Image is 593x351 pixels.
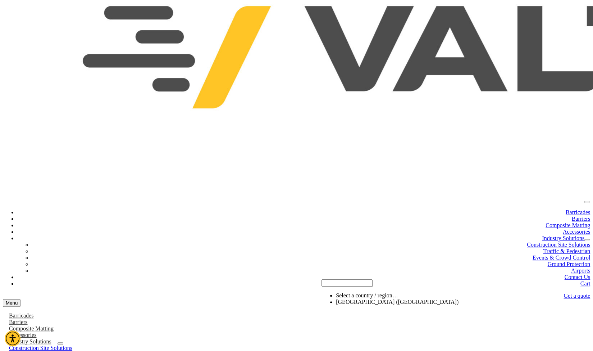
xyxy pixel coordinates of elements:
a: Barricades [566,209,590,215]
li: Select a country / region… [336,292,459,299]
a: Composite Matting [546,222,590,228]
a: Events & Crowd Control [533,255,590,261]
a: Accessories [563,229,590,235]
div: Accessibility Menu [5,330,20,346]
a: Barricades [3,312,40,319]
span: Menu [6,300,18,306]
a: Traffic & Pedestrian [543,248,590,254]
a: Ground Protection [547,261,590,267]
a: Construction Site Solutions [3,345,78,351]
a: Get a quote [564,293,590,299]
button: dropdown toggle [584,239,590,241]
button: menu toggle [584,201,590,203]
a: Construction Site Solutions [527,242,590,248]
a: Composite Matting [3,325,60,332]
a: Barriers [571,216,590,222]
a: Industry Solutions [3,338,58,345]
a: Industry Solutions [542,235,584,241]
button: dropdown toggle [58,342,63,345]
a: Cart [580,280,590,287]
li: [GEOGRAPHIC_DATA] ([GEOGRAPHIC_DATA]) [336,299,459,305]
a: Airports [571,267,590,274]
a: Barriers [3,319,34,325]
button: menu toggle [3,299,20,307]
a: Contact Us [564,274,590,280]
